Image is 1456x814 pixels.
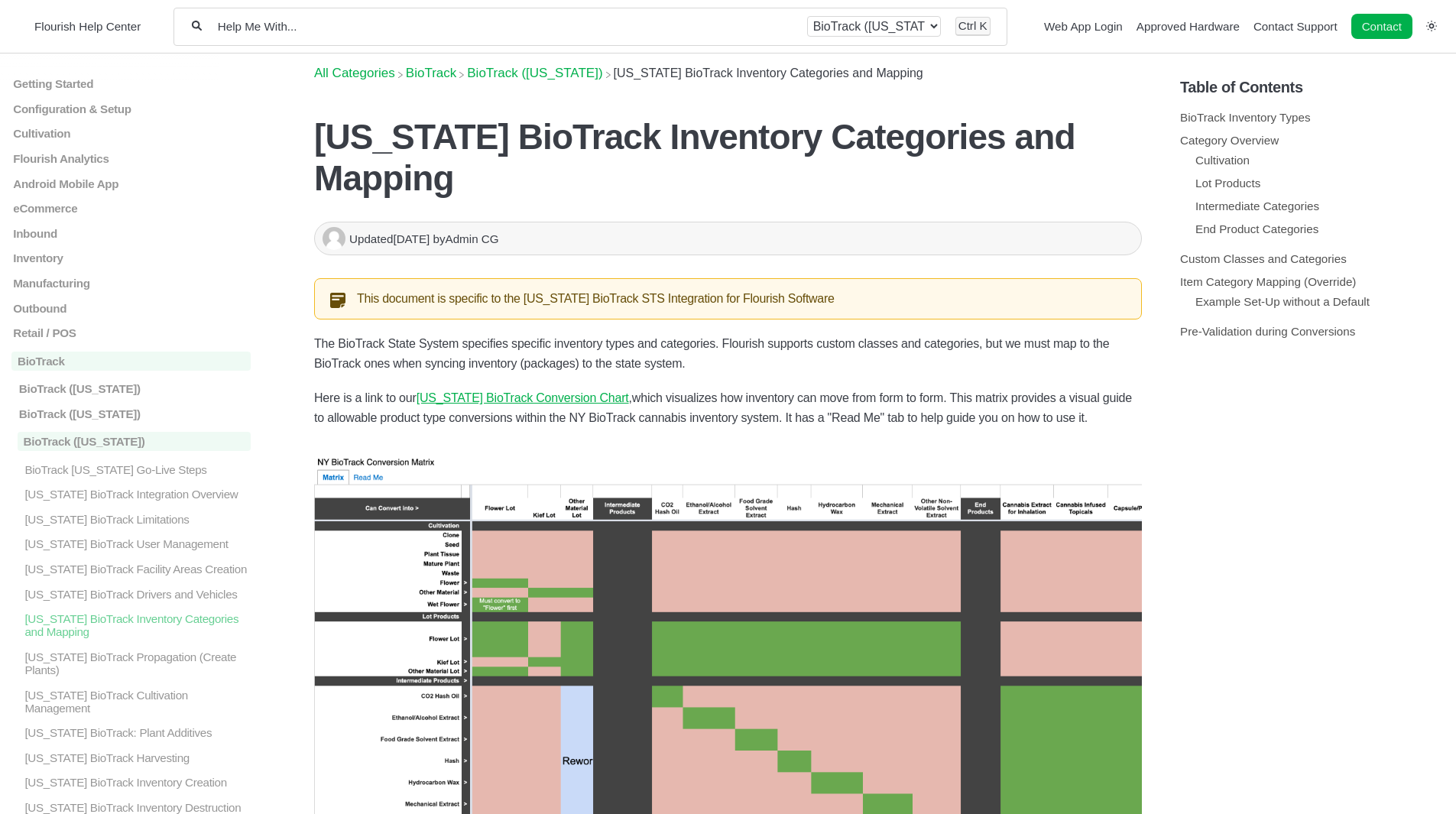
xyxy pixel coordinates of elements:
input: Help Me With... [216,19,793,34]
a: [US_STATE] BioTrack Cultivation Management [11,688,251,714]
a: Cultivation [1195,154,1250,167]
a: BioTrack [406,66,456,80]
a: Contact [1351,14,1412,39]
a: [US_STATE] BioTrack Inventory Categories and Mapping [11,612,251,638]
span: [US_STATE] BioTrack Inventory Categories and Mapping [614,66,923,79]
a: Manufacturing [11,277,251,290]
span: Updated [349,232,433,245]
div: This document is specific to the [US_STATE] BioTrack STS Integration for Flourish Software [314,278,1142,319]
a: [US_STATE] BioTrack User Management [11,537,251,550]
img: Admin CG [323,227,345,250]
p: BioTrack ([US_STATE]) [18,382,251,395]
a: Getting Started [11,77,251,90]
a: BioTrack [US_STATE] Go-Live Steps [11,462,251,475]
p: Here is a link to our which visualizes how inventory can move from form to form. This matrix prov... [314,388,1142,428]
a: Approved Hardware navigation item [1137,20,1240,33]
p: [US_STATE] BioTrack: Plant Additives [23,726,251,739]
a: End Product Categories [1195,222,1318,235]
a: [US_STATE] BioTrack Harvesting [11,751,251,764]
p: BioTrack [US_STATE] Go-Live Steps [23,462,251,475]
a: [US_STATE] BioTrack Facility Areas Creation [11,563,251,576]
a: Flourish Help Center [19,16,141,37]
a: Outbound [11,301,251,314]
span: by [433,232,498,245]
a: Contact Support navigation item [1253,20,1338,33]
li: Contact desktop [1347,16,1416,37]
kbd: Ctrl [958,19,977,32]
p: [US_STATE] BioTrack Propagation (Create Plants) [23,650,251,676]
a: Pre-Validation during Conversions [1180,325,1355,338]
a: Inventory [11,251,251,264]
a: [US_STATE] BioTrack Inventory Destruction [11,801,251,814]
a: Lot Products [1195,177,1260,190]
span: Flourish Help Center [34,20,141,33]
a: BioTrack (New York) [467,66,602,80]
a: Retail / POS [11,326,251,339]
p: The BioTrack State System specifies specific inventory types and categories. Flourish supports cu... [314,334,1142,374]
p: [US_STATE] BioTrack Inventory Destruction [23,801,251,814]
span: ​BioTrack [406,66,456,81]
p: [US_STATE] BioTrack Integration Overview [23,488,251,501]
p: [US_STATE] BioTrack Harvesting [23,751,251,764]
a: Item Category Mapping (Override) [1180,275,1356,288]
a: [US_STATE] BioTrack: Plant Additives [11,726,251,739]
a: Cultivation [11,127,251,140]
p: [US_STATE] BioTrack Drivers and Vehicles [23,587,251,600]
h5: Table of Contents [1180,79,1445,96]
a: Switch dark mode setting [1426,19,1437,32]
a: [US_STATE] BioTrack Limitations [11,513,251,526]
span: Admin CG [446,232,499,245]
p: [US_STATE] BioTrack Inventory Creation [23,776,251,789]
a: [US_STATE] BioTrack Integration Overview [11,488,251,501]
a: Example Set-Up without a Default [1195,295,1370,308]
a: BioTrack ([US_STATE]) [11,432,251,451]
p: [US_STATE] BioTrack Inventory Categories and Mapping [23,612,251,638]
a: BioTrack ([US_STATE]) [11,407,251,420]
a: Intermediate Categories [1195,199,1319,212]
a: Inbound [11,227,251,240]
a: Breadcrumb link to All Categories [314,66,395,80]
p: [US_STATE] BioTrack Cultivation Management [23,688,251,714]
time: [DATE] [393,232,430,245]
a: [US_STATE] BioTrack Propagation (Create Plants) [11,650,251,676]
a: Custom Classes and Categories [1180,252,1347,265]
a: BioTrack ([US_STATE]) [11,382,251,395]
p: [US_STATE] BioTrack User Management [23,537,251,550]
p: [US_STATE] BioTrack Limitations [23,513,251,526]
a: Web App Login navigation item [1044,20,1123,33]
img: Flourish Help Center Logo [19,16,27,37]
a: Category Overview [1180,134,1279,147]
p: BioTrack ([US_STATE]) [18,432,251,451]
a: [US_STATE] BioTrack Drivers and Vehicles [11,587,251,600]
a: Android Mobile App [11,177,251,190]
a: eCommerce [11,202,251,215]
a: Configuration & Setup [11,102,251,115]
a: [US_STATE] BioTrack Inventory Creation [11,776,251,789]
u: , [629,391,632,404]
a: [US_STATE] BioTrack Conversion Chart [417,391,629,404]
span: ​BioTrack ([US_STATE]) [467,66,602,81]
span: All Categories [314,66,395,81]
p: BioTrack ([US_STATE]) [18,407,251,420]
a: Flourish Analytics [11,152,251,165]
p: [US_STATE] BioTrack Facility Areas Creation [23,563,251,576]
a: BioTrack Inventory Types [1180,111,1311,124]
kbd: K [980,19,987,32]
a: BioTrack [11,352,251,371]
h1: [US_STATE] BioTrack Inventory Categories and Mapping [314,116,1142,199]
